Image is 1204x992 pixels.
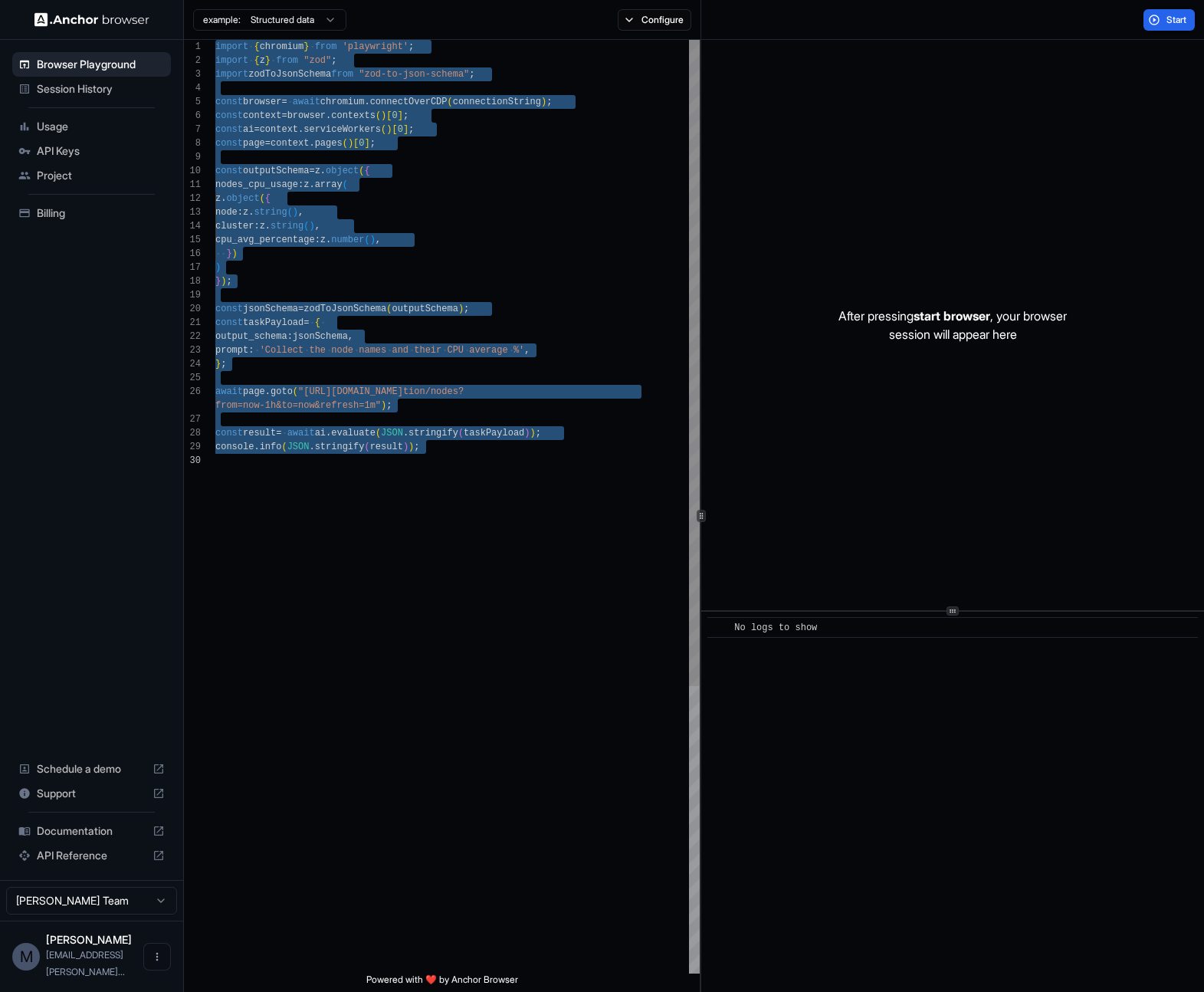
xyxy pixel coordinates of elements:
span: example: [203,14,241,26]
span: ( [364,442,369,452]
span: tion/nodes? [403,386,464,397]
span: JSON [381,428,403,439]
span: stringify [315,442,365,452]
span: ) [370,235,376,245]
span: cpu_avg_percentage [215,235,315,245]
span: = [298,304,303,314]
span: chromium [320,97,365,107]
div: 4 [184,81,201,95]
span: . [265,386,271,397]
span: . [265,221,271,232]
div: 17 [184,261,201,274]
div: 28 [184,426,201,440]
span: info [260,442,282,452]
span: . [298,124,303,135]
span: ; [408,124,414,135]
span: page [243,138,265,149]
div: 26 [184,385,201,399]
span: "[URL][DOMAIN_NAME] [298,386,403,397]
span: ) [309,221,314,232]
span: ] [364,138,369,149]
span: ( [448,97,453,107]
span: ) [232,248,238,259]
div: 13 [184,205,201,219]
div: 18 [184,274,201,288]
span: serviceWorkers [303,124,381,135]
span: } [215,359,221,370]
span: ) [408,442,414,452]
span: ) [458,304,464,314]
span: ( [386,304,392,314]
span: ( [381,124,386,135]
span: ; [386,400,392,411]
span: const [215,124,243,135]
span: page [243,386,265,397]
span: { [254,41,259,52]
div: Billing [12,201,171,225]
span: "zod" [303,55,331,66]
div: 29 [184,440,201,454]
button: Open menu [143,943,171,971]
span: import [215,41,248,52]
div: Browser Playground [12,52,171,77]
span: } [226,248,231,259]
span: , [376,235,381,245]
span: ) [215,262,221,273]
span: context [260,124,298,135]
div: Project [12,163,171,188]
span: = [281,97,287,107]
div: 14 [184,219,201,233]
div: 24 [184,357,201,371]
span: JSON [287,442,310,452]
span: zodToJsonSchema [303,304,386,314]
span: [ [392,124,397,135]
div: Schedule a demo [12,757,171,781]
span: ; [414,442,419,452]
span: ( [376,428,381,439]
span: . [364,97,369,107]
span: evaluate [331,428,376,439]
span: ( [364,235,369,245]
span: ; [536,428,541,439]
span: , [348,331,353,342]
span: = [303,317,309,328]
span: const [215,317,243,328]
span: API Reference [37,848,146,863]
div: 19 [184,288,201,302]
div: Documentation [12,819,171,843]
span: { [254,55,259,66]
span: = [309,166,314,176]
span: result [370,442,403,452]
span: ) [381,400,386,411]
span: ) [530,428,536,439]
div: 27 [184,412,201,426]
span: ( [343,179,348,190]
span: ; [370,138,376,149]
span: : [315,235,320,245]
span: const [215,166,243,176]
span: : [254,221,259,232]
div: 7 [184,123,201,136]
span: ) [524,428,530,439]
span: start browser [914,308,990,324]
span: from [315,41,337,52]
span: No logs to show [734,622,817,633]
span: Michael Luo [46,933,132,946]
span: array [315,179,343,190]
span: = [276,428,281,439]
span: ; [221,359,226,370]
span: pages [315,138,343,149]
span: } [303,41,309,52]
span: from [276,55,298,66]
span: outputSchema [392,304,458,314]
span: ai [315,428,326,439]
span: ( [303,221,309,232]
span: const [215,304,243,314]
div: 20 [184,302,201,316]
span: . [309,138,314,149]
span: 'Collect the node names and their CPU average %' [260,345,525,356]
span: prompt [215,345,248,356]
span: ; [226,276,231,287]
span: ( [287,207,293,218]
span: Usage [37,119,165,134]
